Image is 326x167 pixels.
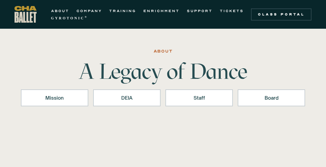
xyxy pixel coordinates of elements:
[21,89,88,106] a: Mission
[15,6,37,23] a: home
[173,94,225,101] div: Staff
[69,60,257,82] h1: A Legacy of Dance
[187,7,213,14] a: SUPPORT
[29,94,80,101] div: Mission
[93,89,161,106] a: DEIA
[255,12,308,17] div: Class Portal
[154,48,173,55] div: ABOUT
[51,14,88,22] a: GYROTONIC®
[143,7,180,14] a: ENRICHMENT
[246,94,297,101] div: Board
[51,7,69,14] a: ABOUT
[220,7,244,14] a: TICKETS
[101,94,153,101] div: DEIA
[109,7,136,14] a: TRAINING
[238,89,305,106] a: Board
[51,16,85,20] strong: GYROTONIC
[85,15,88,18] sup: ®
[165,89,233,106] a: Staff
[77,7,102,14] a: COMPANY
[251,8,311,21] a: Class Portal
